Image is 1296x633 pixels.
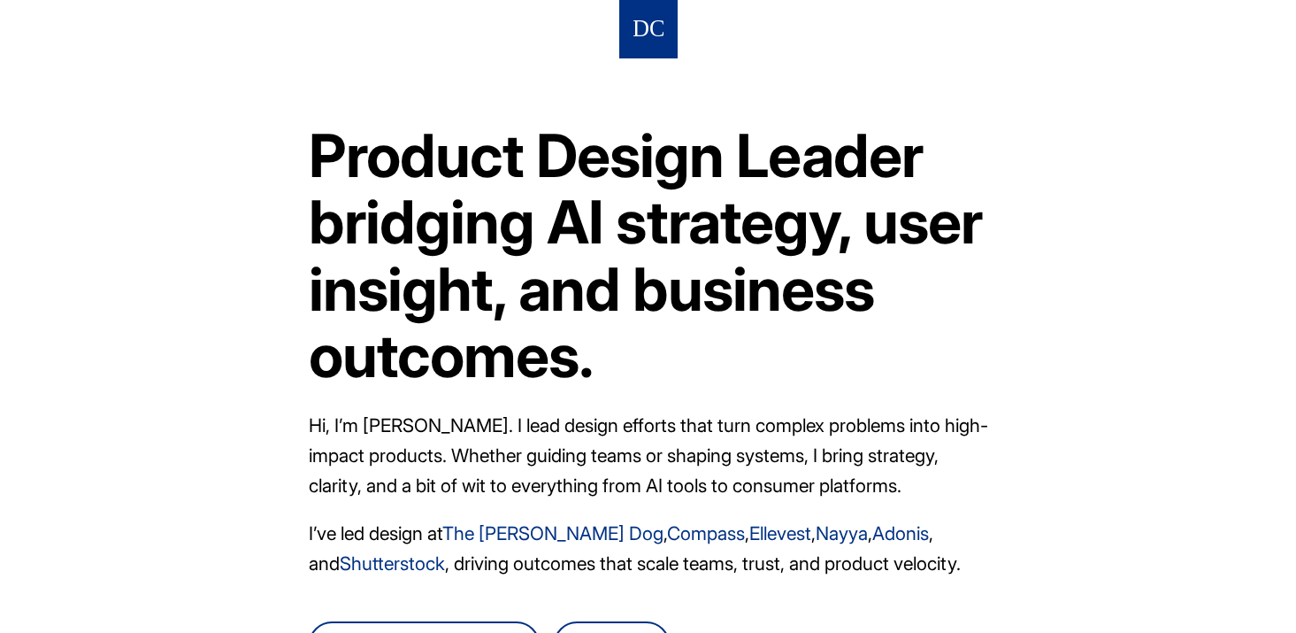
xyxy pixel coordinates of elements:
a: Nayya [816,522,868,544]
h1: Product Design Leader bridging AI strategy, user insight, and business outcomes. [309,122,988,390]
a: Adonis [872,522,929,544]
p: I’ve led design at , , , , , and , driving outcomes that scale teams, trust, and product velocity. [309,519,988,579]
p: Hi, I’m [PERSON_NAME]. I lead design efforts that turn complex problems into high-impact products... [309,411,988,501]
a: Ellevest [749,522,811,544]
img: Logo [633,13,663,46]
a: Compass [667,522,745,544]
a: The [PERSON_NAME] Dog [442,522,663,544]
a: Shutterstock [340,552,445,575]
